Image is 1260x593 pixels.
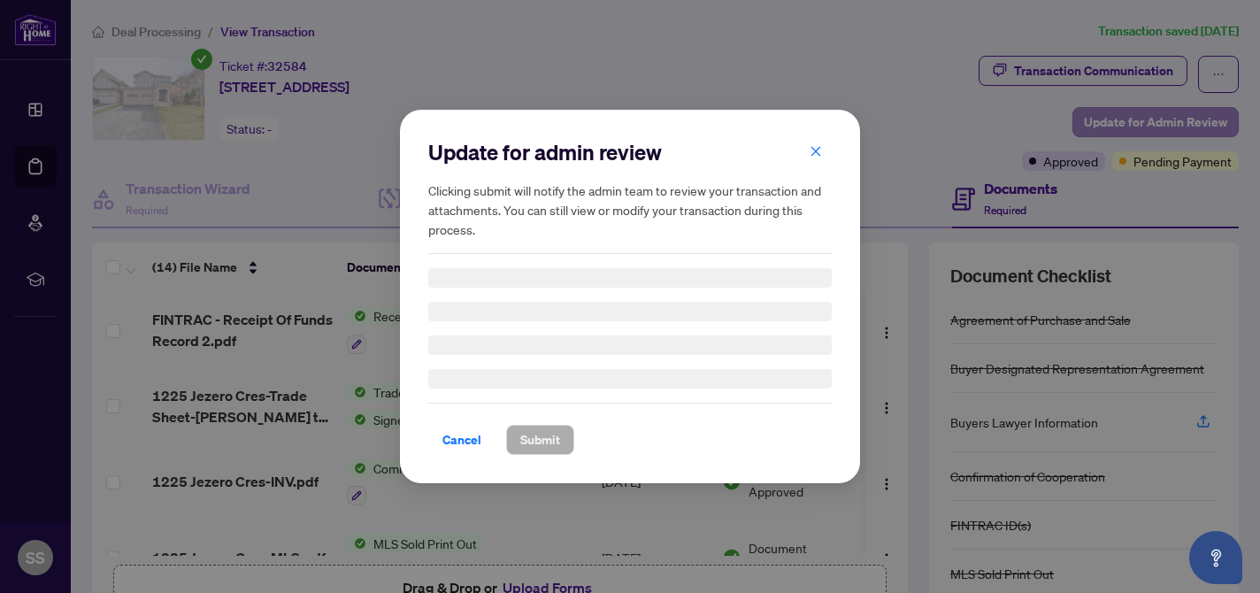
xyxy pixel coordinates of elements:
button: Submit [506,425,574,455]
span: close [810,145,822,158]
h5: Clicking submit will notify the admin team to review your transaction and attachments. You can st... [428,181,832,239]
button: Open asap [1189,531,1242,584]
h2: Update for admin review [428,138,832,166]
span: Cancel [442,426,481,454]
button: Cancel [428,425,496,455]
